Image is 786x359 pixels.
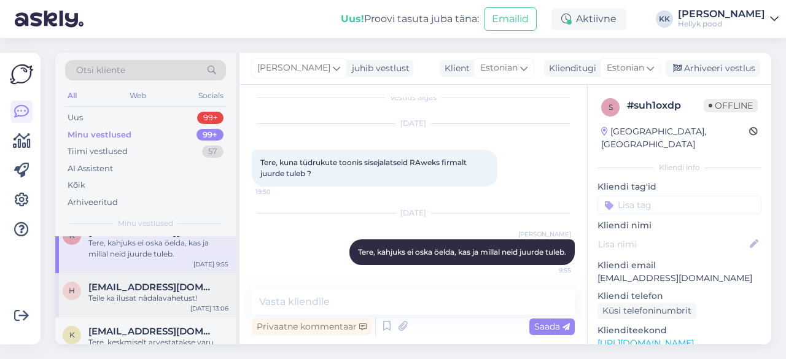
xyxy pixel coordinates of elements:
div: Tere, kahjuks ei oska öelda, kas ja millal neid juurde tuleb. [88,237,228,260]
div: Arhiveeri vestlus [666,60,760,77]
span: Otsi kliente [76,64,125,77]
span: 19:50 [255,187,302,196]
div: Hellyk pood [678,19,765,29]
div: Uus [68,112,83,124]
div: Arhiveeritud [68,196,118,209]
span: Offline [704,99,758,112]
span: helen1381@gmail.com [88,282,216,293]
div: 99+ [197,112,224,124]
div: Privaatne kommentaar [252,318,372,335]
input: Lisa tag [597,196,761,214]
div: All [65,88,79,104]
span: h [69,286,75,295]
div: KK [656,10,673,28]
div: Proovi tasuta juba täna: [341,12,479,26]
div: Tiimi vestlused [68,145,128,158]
div: Web [127,88,149,104]
b: Uus! [341,13,364,25]
input: Lisa nimi [598,237,747,251]
div: 57 [202,145,224,158]
p: Klienditeekond [597,324,761,337]
div: 99+ [196,129,224,141]
div: [GEOGRAPHIC_DATA], [GEOGRAPHIC_DATA] [601,125,749,151]
span: [PERSON_NAME] [257,61,330,75]
span: Estonian [607,61,644,75]
div: [PERSON_NAME] [678,9,765,19]
span: 9:55 [525,266,571,275]
a: [URL][DOMAIN_NAME] [597,338,694,349]
p: Kliendi email [597,259,761,272]
a: [PERSON_NAME]Hellyk pood [678,9,779,29]
div: [DATE] 9:55 [193,260,228,269]
div: Socials [196,88,226,104]
div: Klienditugi [544,62,596,75]
img: Askly Logo [10,63,33,86]
div: [DATE] [252,207,575,218]
span: katuwkee@gmail.com [88,326,216,337]
p: Kliendi tag'id [597,180,761,193]
p: Kliendi telefon [597,290,761,303]
div: juhib vestlust [347,62,410,75]
div: Vestlus algas [252,92,575,103]
div: Teile ka ilusat nädalavahetust! [88,293,228,304]
div: Klient [440,62,470,75]
div: Kliendi info [597,162,761,173]
span: Tere, kahjuks ei oska öelda, kas ja millal neid juurde tuleb. [358,247,566,257]
div: [DATE] 13:06 [190,304,228,313]
div: Tere, keskmiselt arvestatakse varu umbes 1,2 cm, nii et pigem 27 suurus. Kui mõõtsite lapse jalga... [88,337,228,359]
span: [PERSON_NAME] [518,230,571,239]
span: s [609,102,613,112]
span: Saada [534,321,570,332]
div: Küsi telefoninumbrit [597,303,696,319]
span: Minu vestlused [118,218,173,229]
button: Emailid [484,7,537,31]
p: [EMAIL_ADDRESS][DOMAIN_NAME] [597,272,761,285]
span: Estonian [480,61,518,75]
span: Tere, kuna tüdrukute toonis sisejalatseid RAweks firmalt juurde tuleb ? [260,158,469,178]
p: Kliendi nimi [597,219,761,232]
div: [DATE] [252,118,575,129]
span: k [69,330,75,339]
div: Aktiivne [551,8,626,30]
div: Minu vestlused [68,129,131,141]
div: Kõik [68,179,85,191]
div: AI Assistent [68,163,113,175]
div: # suh1oxdp [627,98,704,113]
